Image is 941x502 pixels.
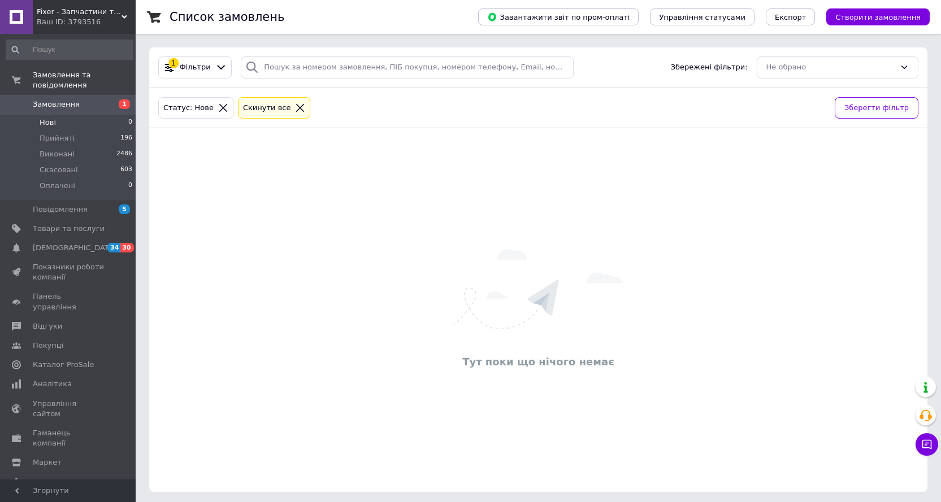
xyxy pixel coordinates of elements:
button: Зберегти фільтр [835,97,918,119]
a: Створити замовлення [815,12,930,21]
span: Відгуки [33,321,62,331]
span: 34 [107,243,120,252]
span: Скасовані [40,165,78,175]
div: Ваш ID: 3793516 [37,17,136,27]
span: 196 [120,133,132,143]
div: Статус: Нове [161,102,216,114]
button: Управління статусами [650,8,754,25]
span: Повідомлення [33,204,88,215]
span: Нові [40,117,56,128]
div: Тут поки що нічого немає [155,355,922,369]
span: Покупці [33,341,63,351]
input: Пошук за номером замовлення, ПІБ покупця, номером телефону, Email, номером накладної [241,56,574,78]
span: Гаманець компанії [33,428,105,448]
span: Панель управління [33,291,105,312]
span: 603 [120,165,132,175]
span: Замовлення [33,99,80,110]
div: Не обрано [766,62,895,73]
span: Аналітика [33,379,72,389]
span: Показники роботи компанії [33,262,105,282]
button: Експорт [766,8,816,25]
span: Маркет [33,457,62,468]
span: Оплачені [40,181,75,191]
span: Експорт [775,13,806,21]
span: Замовлення та повідомлення [33,70,136,90]
span: Fixer - Запчастини та аксесуари до побутової техніки [37,7,122,17]
span: Створити замовлення [835,13,921,21]
span: [DEMOGRAPHIC_DATA] [33,243,116,253]
span: 0 [128,181,132,191]
div: Cкинути все [241,102,293,114]
span: Фільтри [180,62,211,73]
div: 1 [168,58,179,68]
span: 30 [120,243,133,252]
span: 1 [119,99,130,109]
span: Збережені фільтри: [671,62,748,73]
span: Товари та послуги [33,224,105,234]
button: Створити замовлення [826,8,930,25]
h1: Список замовлень [170,10,284,24]
span: Управління сайтом [33,399,105,419]
span: Зберегти фільтр [844,102,909,114]
span: Налаштування [33,477,90,487]
span: 0 [128,117,132,128]
span: Управління статусами [659,13,745,21]
span: Виконані [40,149,75,159]
span: 5 [119,204,130,214]
span: Каталог ProSale [33,360,94,370]
span: 2486 [116,149,132,159]
span: Завантажити звіт по пром-оплаті [487,12,630,22]
button: Завантажити звіт по пром-оплаті [478,8,639,25]
button: Чат з покупцем [916,433,938,456]
input: Пошук [6,40,133,60]
span: Прийняті [40,133,75,143]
